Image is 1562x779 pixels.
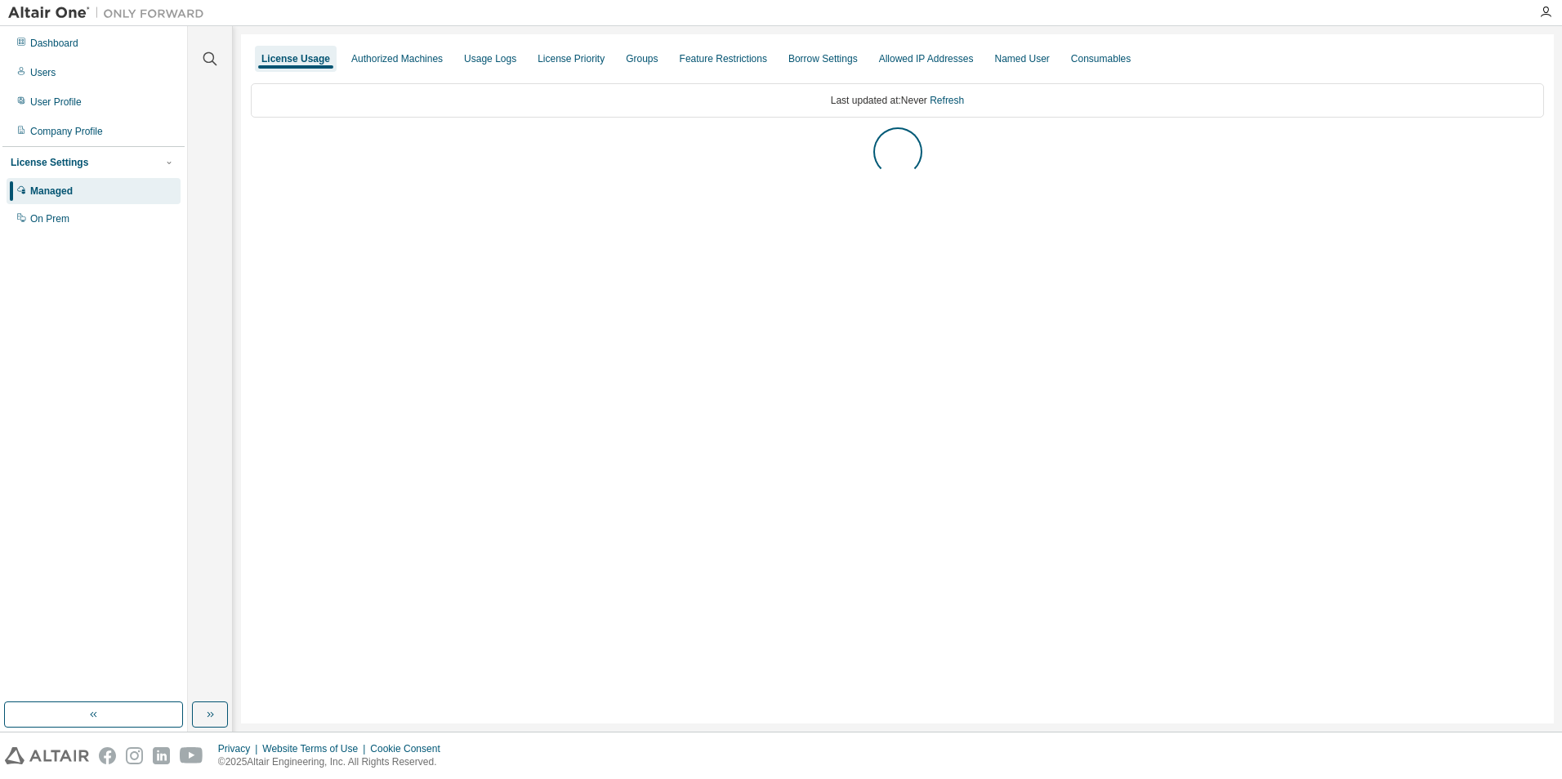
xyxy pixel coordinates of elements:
[626,52,658,65] div: Groups
[126,747,143,764] img: instagram.svg
[30,125,103,138] div: Company Profile
[30,66,56,79] div: Users
[1071,52,1131,65] div: Consumables
[251,83,1544,118] div: Last updated at: Never
[30,96,82,109] div: User Profile
[261,52,330,65] div: License Usage
[879,52,974,65] div: Allowed IP Addresses
[218,742,262,755] div: Privacy
[262,742,370,755] div: Website Terms of Use
[538,52,605,65] div: License Priority
[370,742,449,755] div: Cookie Consent
[464,52,516,65] div: Usage Logs
[680,52,767,65] div: Feature Restrictions
[8,5,212,21] img: Altair One
[180,747,203,764] img: youtube.svg
[5,747,89,764] img: altair_logo.svg
[30,185,73,198] div: Managed
[30,212,69,225] div: On Prem
[788,52,858,65] div: Borrow Settings
[218,755,450,769] p: © 2025 Altair Engineering, Inc. All Rights Reserved.
[99,747,116,764] img: facebook.svg
[351,52,443,65] div: Authorized Machines
[994,52,1049,65] div: Named User
[153,747,170,764] img: linkedin.svg
[30,37,78,50] div: Dashboard
[930,95,964,106] a: Refresh
[11,156,88,169] div: License Settings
